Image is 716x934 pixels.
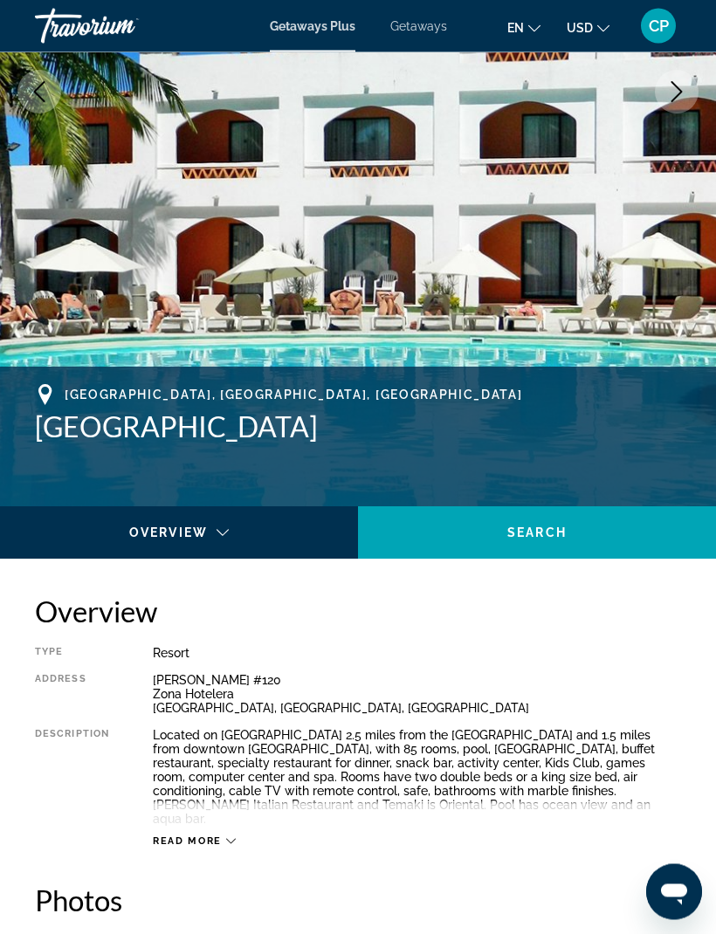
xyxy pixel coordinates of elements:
[567,21,593,35] span: USD
[507,21,524,35] span: en
[153,674,681,716] div: [PERSON_NAME] #120 Zona Hotelera [GEOGRAPHIC_DATA], [GEOGRAPHIC_DATA], [GEOGRAPHIC_DATA]
[390,19,447,33] a: Getaways
[35,647,109,661] div: Type
[655,71,699,114] button: Next image
[358,507,716,560] button: Search
[35,594,681,629] h2: Overview
[153,729,681,827] div: Located on [GEOGRAPHIC_DATA] 2.5 miles from the [GEOGRAPHIC_DATA] and 1.5 miles from downtown [GE...
[649,17,669,35] span: CP
[35,729,109,827] div: Description
[17,71,61,114] button: Previous image
[567,15,609,40] button: Change currency
[153,647,681,661] div: Resort
[35,674,109,716] div: Address
[65,388,522,402] span: [GEOGRAPHIC_DATA], [GEOGRAPHIC_DATA], [GEOGRAPHIC_DATA]
[507,15,540,40] button: Change language
[636,8,681,45] button: User Menu
[646,864,702,920] iframe: Button to launch messaging window
[153,835,236,848] button: Read more
[35,883,681,918] h2: Photos
[35,410,681,445] h1: [GEOGRAPHIC_DATA]
[35,3,210,49] a: Travorium
[270,19,355,33] a: Getaways Plus
[153,836,222,848] span: Read more
[507,526,567,540] span: Search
